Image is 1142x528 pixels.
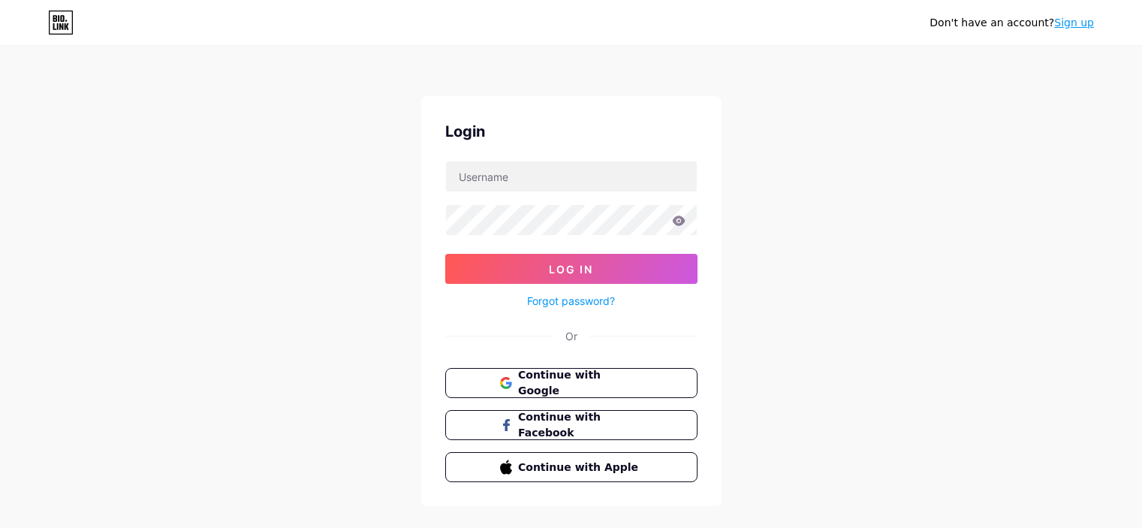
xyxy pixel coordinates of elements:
[445,452,698,482] button: Continue with Apple
[930,15,1094,31] div: Don't have an account?
[565,328,577,344] div: Or
[549,263,593,276] span: Log In
[446,161,697,192] input: Username
[518,460,642,475] span: Continue with Apple
[1054,17,1094,29] a: Sign up
[445,254,698,284] button: Log In
[518,409,642,441] span: Continue with Facebook
[518,367,642,399] span: Continue with Google
[527,293,615,309] a: Forgot password?
[445,368,698,398] button: Continue with Google
[445,410,698,440] button: Continue with Facebook
[445,120,698,143] div: Login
